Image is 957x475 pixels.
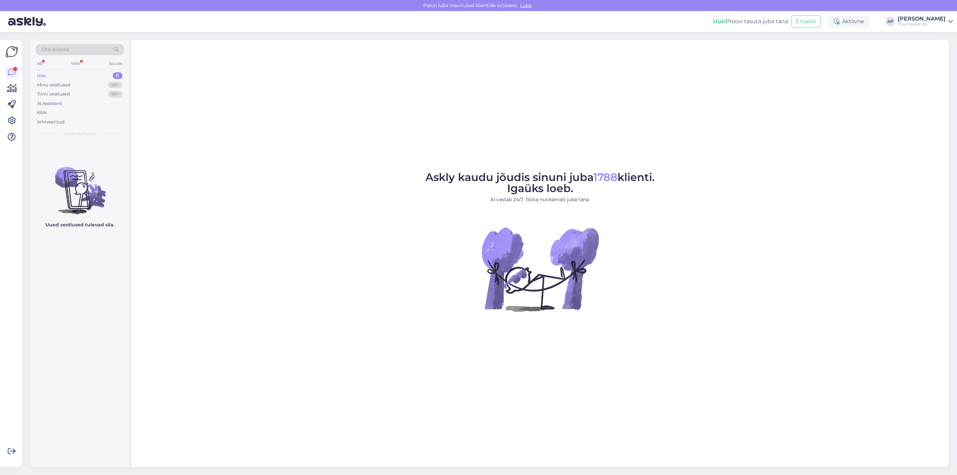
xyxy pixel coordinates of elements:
span: Askly kaudu jõudis sinuni juba klienti. Igaüks loeb. [425,171,655,195]
div: 0 [113,72,122,79]
div: All [36,59,43,68]
div: Arhiveeritud [37,119,65,125]
span: 1788 [593,171,617,184]
p: AI vastab 24/7. Tööta nutikamalt juba täna. [425,196,655,203]
span: Luba [518,2,534,8]
div: 99+ [108,91,122,98]
p: Uued vestlused tulevad siia. [45,221,114,228]
button: Emailid [791,15,820,28]
img: No chats [30,155,129,215]
div: [PERSON_NAME] [898,16,946,22]
div: Tiimi vestlused [37,91,70,98]
div: Aktiivne [828,15,870,28]
span: Uued vestlused [64,131,96,137]
div: Proovi tasuta juba täna: [713,17,789,26]
div: Puumarket AS [898,22,946,27]
b: Uus! [713,18,726,25]
div: AI Assistent [37,100,62,107]
a: [PERSON_NAME]Puumarket AS [898,16,953,27]
img: No Chat active [480,209,601,330]
div: 99+ [108,82,122,88]
img: Askly Logo [5,45,18,58]
span: Otsi kliente [42,46,69,53]
div: Kõik [37,109,47,116]
div: Uus [37,72,46,79]
div: Web [70,59,81,68]
div: Minu vestlused [37,82,70,88]
div: AP [886,17,895,26]
div: Socials [107,59,124,68]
